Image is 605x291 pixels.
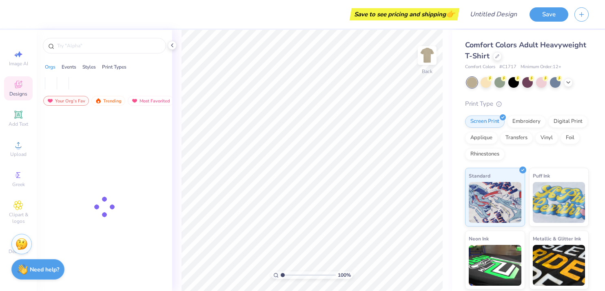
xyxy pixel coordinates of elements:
img: most_fav.gif [47,98,53,104]
span: Clipart & logos [4,211,33,224]
input: Try "Alpha" [56,42,161,50]
div: Events [62,63,76,71]
span: Standard [469,171,490,180]
img: most_fav.gif [131,98,138,104]
div: Print Types [102,63,126,71]
span: Upload [10,151,27,158]
div: Most Favorited [128,96,174,106]
img: Metallic & Glitter Ink [533,245,585,286]
div: Vinyl [535,132,558,144]
span: Puff Ink [533,171,550,180]
div: Your Org's Fav [43,96,89,106]
img: Puff Ink [533,182,585,223]
div: Applique [465,132,498,144]
div: Embroidery [507,116,546,128]
span: Designs [9,91,27,97]
div: Back [422,68,432,75]
div: Trending [91,96,125,106]
div: Foil [561,132,580,144]
span: # C1717 [499,64,516,71]
img: trending.gif [95,98,102,104]
img: Back [419,47,435,64]
div: Save to see pricing and shipping [352,8,457,20]
img: Standard [469,182,521,223]
span: Comfort Colors Adult Heavyweight T-Shirt [465,40,586,61]
div: Print Type [465,99,589,109]
span: Comfort Colors [465,64,495,71]
span: Minimum Order: 12 + [521,64,561,71]
div: Orgs [45,63,55,71]
span: Image AI [9,60,28,67]
div: Rhinestones [465,148,505,160]
input: Untitled Design [463,6,523,22]
span: Greek [12,181,25,188]
div: Screen Print [465,116,505,128]
span: 👉 [446,9,455,19]
div: Digital Print [548,116,588,128]
img: Neon Ink [469,245,521,286]
span: Add Text [9,121,28,127]
div: Transfers [500,132,533,144]
span: Neon Ink [469,234,489,243]
span: Metallic & Glitter Ink [533,234,581,243]
button: Save [530,7,568,22]
span: Decorate [9,248,28,255]
span: 100 % [338,271,351,279]
div: Styles [82,63,96,71]
strong: Need help? [30,266,59,273]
